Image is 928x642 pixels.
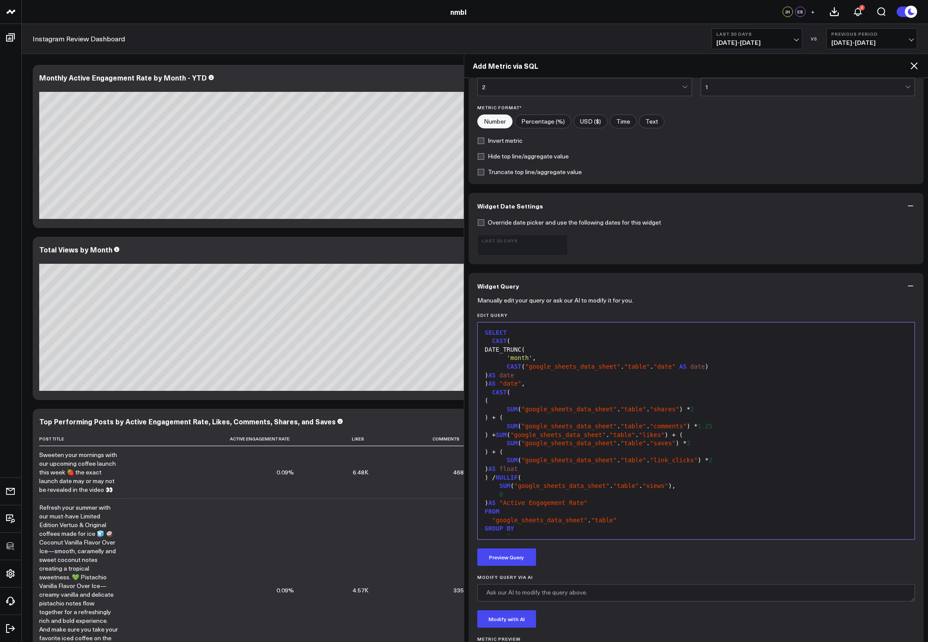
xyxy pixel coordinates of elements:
label: Invert metric [477,137,523,144]
span: "table" [621,440,646,447]
span: CAST [492,337,507,344]
label: Time [610,114,637,128]
div: ) + ( [482,413,910,422]
span: SUM [499,482,510,489]
button: + [808,7,818,17]
button: Modify with AI [477,610,536,628]
span: "google_sheets_data_sheet" [510,431,606,438]
span: CAST [507,363,522,370]
a: nmbl [451,7,467,17]
span: CAST [492,534,507,541]
label: Modify Query via AI [477,575,915,580]
span: SUM [507,457,518,464]
button: Previous Period[DATE]-[DATE] [827,28,917,49]
span: AS [488,499,496,506]
th: Likes [302,432,376,446]
button: Preview Query [477,548,536,566]
span: 0 [499,491,503,498]
div: ( [482,337,910,346]
div: ES [795,7,806,17]
div: ) + ( . . ) + ( [482,431,910,440]
span: 1.25 [698,423,712,430]
div: ( . . ) * [482,405,910,414]
div: ) , [482,380,910,388]
span: 2 [687,440,690,447]
span: "google_sheets_data_sheet" [492,517,587,524]
th: Comments [376,432,472,446]
span: Widget Date Settings [477,202,543,209]
div: Total Views by Month [39,245,112,254]
label: Hide top line/aggregate value [477,153,569,160]
span: "table" [613,482,639,489]
div: 335 [453,586,464,595]
span: SUM [507,440,518,447]
div: 2 [859,5,865,10]
div: ) [482,465,910,474]
span: 2 [709,457,712,464]
span: AS [488,372,496,379]
span: "shares" [650,406,679,413]
span: FROM [485,508,499,515]
button: Widget Query [469,273,924,299]
div: Monthly Active Engagement Rate by Month - YTD [39,73,207,82]
div: 468 [453,468,464,477]
th: Active Engagement Rate [126,432,302,446]
div: 4.57K [353,586,368,595]
label: USD ($) [574,114,607,128]
span: AS [679,363,687,370]
div: ( . . ), [482,482,910,491]
span: date [690,363,705,370]
div: ) + ( [482,448,910,457]
div: 6.48K [353,468,368,477]
span: float [499,465,518,472]
span: "table" [610,431,635,438]
span: Widget Query [477,282,519,289]
span: "table" [621,406,646,413]
b: Last 30 Days [716,31,797,37]
label: Truncate top line/aggregate value [477,168,582,175]
span: date [499,372,514,379]
div: VS [807,36,822,41]
div: ( . . ) [482,363,910,371]
h6: Metric Preview [477,636,915,642]
label: Metric Format* [477,105,915,110]
span: [DATE] - [DATE] [831,39,912,46]
span: "table" [621,423,646,430]
span: "table" [591,517,617,524]
span: [DATE] - [DATE] [716,39,797,46]
label: Percentage (%) [515,114,571,128]
div: ( . . ) * [482,439,910,448]
span: SELECT [485,329,507,336]
div: Top Performing Posts by Active Engagement Rate, Likes, Comments, Shares, and Saves [39,417,336,426]
span: "comments" [650,423,686,430]
div: . [482,516,910,525]
span: CAST [492,389,507,396]
div: ) [482,371,910,380]
div: 2 [482,84,682,91]
label: Text [639,114,665,128]
div: ( [482,533,910,542]
div: Sweeten your mornings with our upcoming coffee launch this week 🍓 the exact launch date may or ma... [39,450,118,494]
span: + [811,9,815,15]
span: SUM [507,423,518,430]
span: 'month' [507,354,533,361]
div: ( [482,397,910,405]
span: "date" [499,380,522,387]
div: 0.09% [277,586,294,595]
span: "likes" [639,431,665,438]
div: , [482,354,910,363]
div: ( [482,388,910,397]
div: 1 [705,84,905,91]
span: "table" [621,457,646,464]
span: BY [507,525,514,532]
button: Last 30 Days[DATE]-[DATE] [712,28,802,49]
label: Override date picker and use the following dates for this widget [477,219,661,226]
span: NULLIF [496,474,518,481]
span: "google_sheets_data_sheet" [521,406,617,413]
span: AS [488,380,496,387]
b: Last 30 Days [482,238,563,243]
div: ( . . ) * [482,456,910,465]
p: Manually edit your query or ask our AI to modify it for you. [477,297,633,304]
label: Number [477,114,513,128]
div: DATE_TRUNC( [482,346,910,354]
